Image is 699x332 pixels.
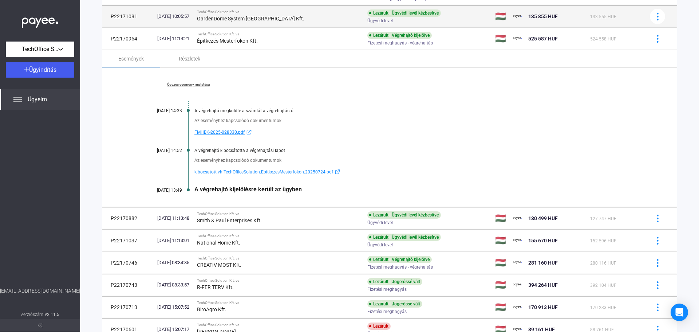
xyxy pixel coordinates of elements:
[528,215,558,221] span: 130 499 HUF
[138,148,182,153] div: [DATE] 14:52
[367,32,432,39] div: Lezárult | Végrehajtó kijelölve
[650,300,665,315] button: more-blue
[590,238,616,243] span: 152 596 HUF
[197,218,262,223] strong: Smith & Paul Enterprises Kft.
[650,233,665,248] button: more-blue
[367,241,393,249] span: Ügyvédi levél
[102,5,154,27] td: P22171081
[179,54,200,63] div: Részletek
[157,304,191,311] div: [DATE] 15:07:52
[194,148,641,153] div: A végrehajtó kibocsátotta a végrehajtási lapot
[367,39,433,47] span: Fizetési meghagyás - végrehajtás
[197,301,362,305] div: TechOffice Solution Kft. vs
[654,259,662,267] img: more-blue
[528,304,558,310] span: 170 913 HUF
[492,230,510,251] td: 🇭🇺
[38,323,42,328] img: arrow-double-left-grey.svg
[6,62,74,78] button: Ügyindítás
[45,312,60,317] strong: v2.11.5
[367,211,441,219] div: Lezárult | Ügyvédi levél kézbesítve
[194,128,245,137] span: FMHBK-2025-028330.pdf
[590,261,616,266] span: 280 116 HUF
[22,45,58,54] span: TechOffice Solution Kft.
[157,281,191,289] div: [DATE] 08:33:57
[194,128,641,137] a: FMHBK-2025-028330.pdfexternal-link-blue
[590,216,616,221] span: 127 747 HUF
[492,296,510,318] td: 🇭🇺
[654,237,662,245] img: more-blue
[513,281,522,289] img: payee-logo
[367,16,393,25] span: Ügyvédi levél
[654,35,662,43] img: more-blue
[102,230,154,251] td: P22171037
[194,186,641,193] div: A végrehajtó kijelölésre került az ügyben
[194,157,641,164] div: Az eseményhez kapcsolódó dokumentumok:
[333,169,342,175] img: external-link-blue
[118,54,144,63] div: Események
[367,285,407,294] span: Fizetési meghagyás
[492,274,510,296] td: 🇭🇺
[513,34,522,43] img: payee-logo
[102,296,154,318] td: P22170713
[197,262,241,268] strong: CREATIV MOST Kft.
[197,278,362,283] div: TechOffice Solution Kft. vs
[367,263,433,272] span: Fizetési meghagyás - végrehajtás
[513,258,522,267] img: payee-logo
[197,38,258,44] strong: Építkezés Mesterfokon Kft.
[157,35,191,42] div: [DATE] 11:14:21
[590,305,616,310] span: 170 233 HUF
[197,256,362,261] div: TechOffice Solution Kft. vs
[367,218,393,227] span: Ügyvédi levél
[197,323,362,327] div: TechOffice Solution Kft. vs
[654,215,662,222] img: more-blue
[367,300,422,308] div: Lezárult | Jogerőssé vált
[197,212,362,216] div: TechOffice Solution Kft. vs
[650,211,665,226] button: more-blue
[13,95,22,104] img: list.svg
[654,304,662,311] img: more-blue
[138,188,182,193] div: [DATE] 13:49
[590,36,616,42] span: 524 558 HUF
[590,283,616,288] span: 392 104 HUF
[513,236,522,245] img: payee-logo
[492,207,510,229] td: 🇭🇺
[197,16,304,22] strong: GardenDome System [GEOGRAPHIC_DATA] Kft.
[513,214,522,223] img: payee-logo
[157,237,191,244] div: [DATE] 11:13:01
[24,67,29,72] img: plus-white.svg
[138,108,182,113] div: [DATE] 14:33
[102,252,154,274] td: P22170746
[650,9,665,24] button: more-blue
[194,168,333,176] span: kibocsatott.vh.TechOfficeSolution.EpitkezesMesterfokon.20250724.pdf
[492,28,510,50] td: 🇭🇺
[28,95,47,104] span: Ügyeim
[650,31,665,46] button: more-blue
[197,32,362,36] div: TechOffice Solution Kft. vs
[138,82,238,87] a: Összes esemény mutatása
[671,304,688,321] div: Open Intercom Messenger
[528,13,558,19] span: 135 855 HUF
[492,5,510,27] td: 🇭🇺
[194,168,641,176] a: kibocsatott.vh.TechOfficeSolution.EpitkezesMesterfokon.20250724.pdfexternal-link-blue
[6,42,74,57] button: TechOffice Solution Kft.
[102,28,154,50] td: P22170954
[197,306,226,312] strong: BiroAgro Kft.
[654,281,662,289] img: more-blue
[590,14,616,19] span: 133 555 HUF
[528,36,558,42] span: 525 587 HUF
[197,240,240,246] strong: National Home Kft.
[367,234,441,241] div: Lezárult | Ügyvédi levél kézbesítve
[513,12,522,21] img: payee-logo
[102,274,154,296] td: P22170743
[367,9,441,17] div: Lezárult | Ügyvédi levél kézbesítve
[528,260,558,266] span: 281 160 HUF
[367,256,432,263] div: Lezárult | Végrehajtó kijelölve
[197,234,362,238] div: TechOffice Solution Kft. vs
[650,255,665,270] button: more-blue
[197,10,362,14] div: TechOffice Solution Kft. vs
[367,307,407,316] span: Fizetési meghagyás
[367,278,422,285] div: Lezárult | Jogerőssé vált
[102,207,154,229] td: P22170882
[157,259,191,266] div: [DATE] 08:34:35
[650,277,665,293] button: more-blue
